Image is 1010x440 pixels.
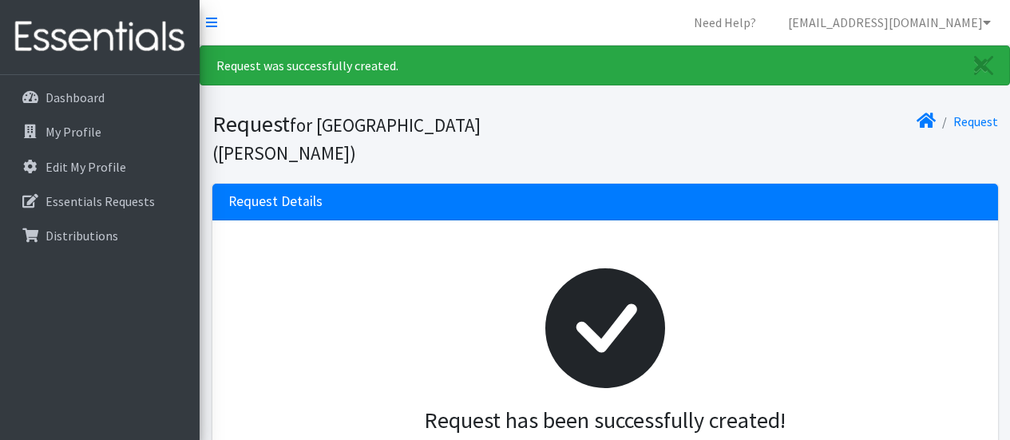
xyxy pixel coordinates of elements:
[46,193,155,209] p: Essentials Requests
[681,6,769,38] a: Need Help?
[46,124,101,140] p: My Profile
[212,113,481,165] small: for [GEOGRAPHIC_DATA] ([PERSON_NAME])
[775,6,1004,38] a: [EMAIL_ADDRESS][DOMAIN_NAME]
[953,113,998,129] a: Request
[958,46,1009,85] a: Close
[212,110,600,165] h1: Request
[46,228,118,244] p: Distributions
[228,193,323,210] h3: Request Details
[6,116,193,148] a: My Profile
[6,81,193,113] a: Dashboard
[241,407,969,434] h3: Request has been successfully created!
[6,151,193,183] a: Edit My Profile
[46,89,105,105] p: Dashboard
[6,10,193,64] img: HumanEssentials
[6,185,193,217] a: Essentials Requests
[200,46,1010,85] div: Request was successfully created.
[46,159,126,175] p: Edit My Profile
[6,220,193,252] a: Distributions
